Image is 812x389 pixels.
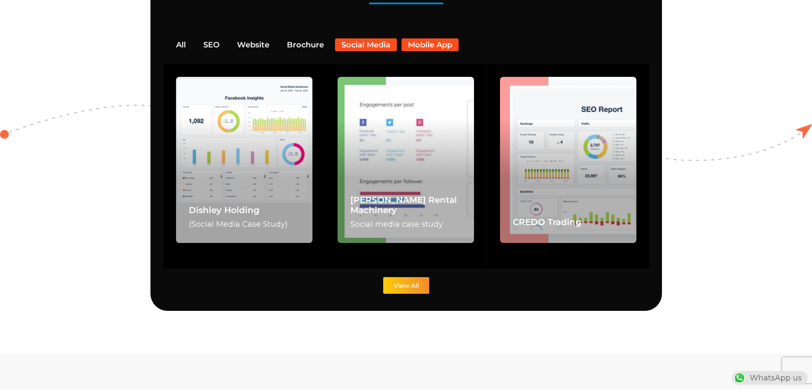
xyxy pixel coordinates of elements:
a: [PERSON_NAME] Rental Machinery [350,195,457,215]
span: View All [393,282,419,289]
button: All [170,38,192,51]
div: WhatsApp us [732,371,808,385]
button: Mobile App [402,38,459,51]
button: Website [231,38,276,51]
a: Dishley Holding [189,205,260,215]
img: WhatsApp [733,371,746,385]
button: Social Media [335,38,397,51]
p: (Social Media Case Study) [189,218,288,230]
a: CREDO Trading [513,217,581,227]
a: View All [383,277,429,294]
button: Brochure [280,38,330,51]
p: Social media case study [350,218,461,230]
a: WhatsAppWhatsApp us [732,373,808,383]
button: SEO [197,38,226,51]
